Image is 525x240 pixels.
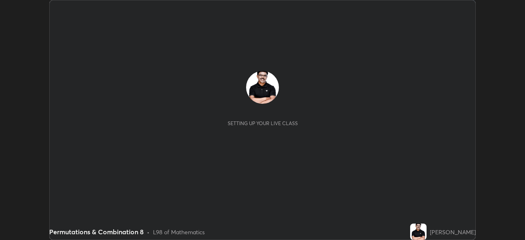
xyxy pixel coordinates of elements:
div: Setting up your live class [228,120,298,126]
img: 83de30cf319e457290fb9ba58134f690.jpg [246,71,279,104]
div: • [147,228,150,236]
img: 83de30cf319e457290fb9ba58134f690.jpg [410,224,427,240]
div: [PERSON_NAME] [430,228,476,236]
div: Permutations & Combination 8 [49,227,144,237]
div: L98 of Mathematics [153,228,205,236]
